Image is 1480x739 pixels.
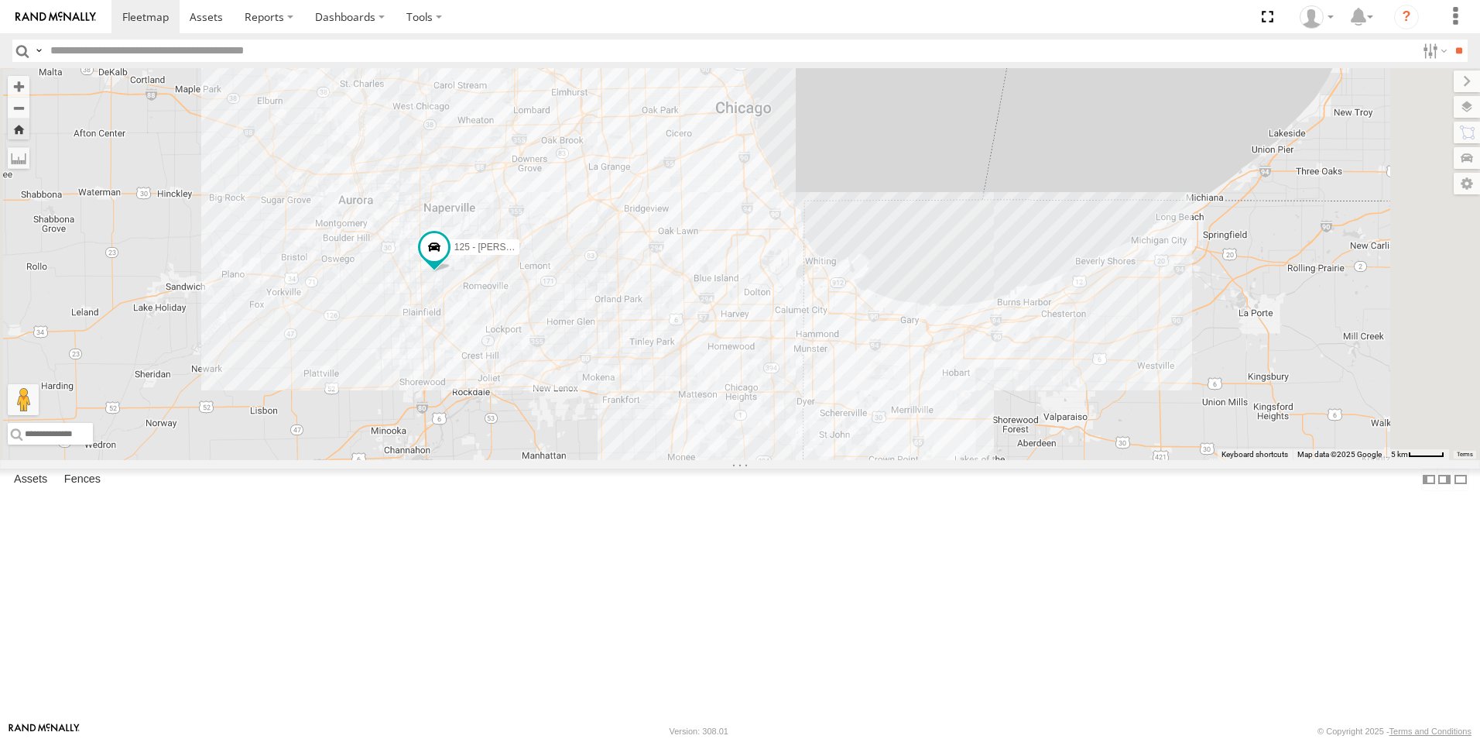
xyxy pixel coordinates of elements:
[1294,5,1339,29] div: Ed Pruneda
[670,727,728,736] div: Version: 308.01
[1421,469,1437,491] label: Dock Summary Table to the Left
[1394,5,1419,29] i: ?
[8,76,29,97] button: Zoom in
[1317,727,1471,736] div: © Copyright 2025 -
[454,242,554,253] span: 125 - [PERSON_NAME]
[8,119,29,139] button: Zoom Home
[1454,173,1480,194] label: Map Settings
[1437,469,1452,491] label: Dock Summary Table to the Right
[1457,452,1473,458] a: Terms (opens in new tab)
[1297,450,1382,459] span: Map data ©2025 Google
[15,12,96,22] img: rand-logo.svg
[1386,449,1449,460] button: Map Scale: 5 km per 43 pixels
[1221,449,1288,460] button: Keyboard shortcuts
[8,384,39,415] button: Drag Pegman onto the map to open Street View
[1417,40,1450,62] label: Search Filter Options
[8,97,29,119] button: Zoom out
[57,469,108,490] label: Fences
[6,469,55,490] label: Assets
[1391,450,1408,459] span: 5 km
[1389,727,1471,736] a: Terms and Conditions
[8,147,29,169] label: Measure
[9,724,80,739] a: Visit our Website
[33,40,45,62] label: Search Query
[1453,469,1468,491] label: Hide Summary Table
